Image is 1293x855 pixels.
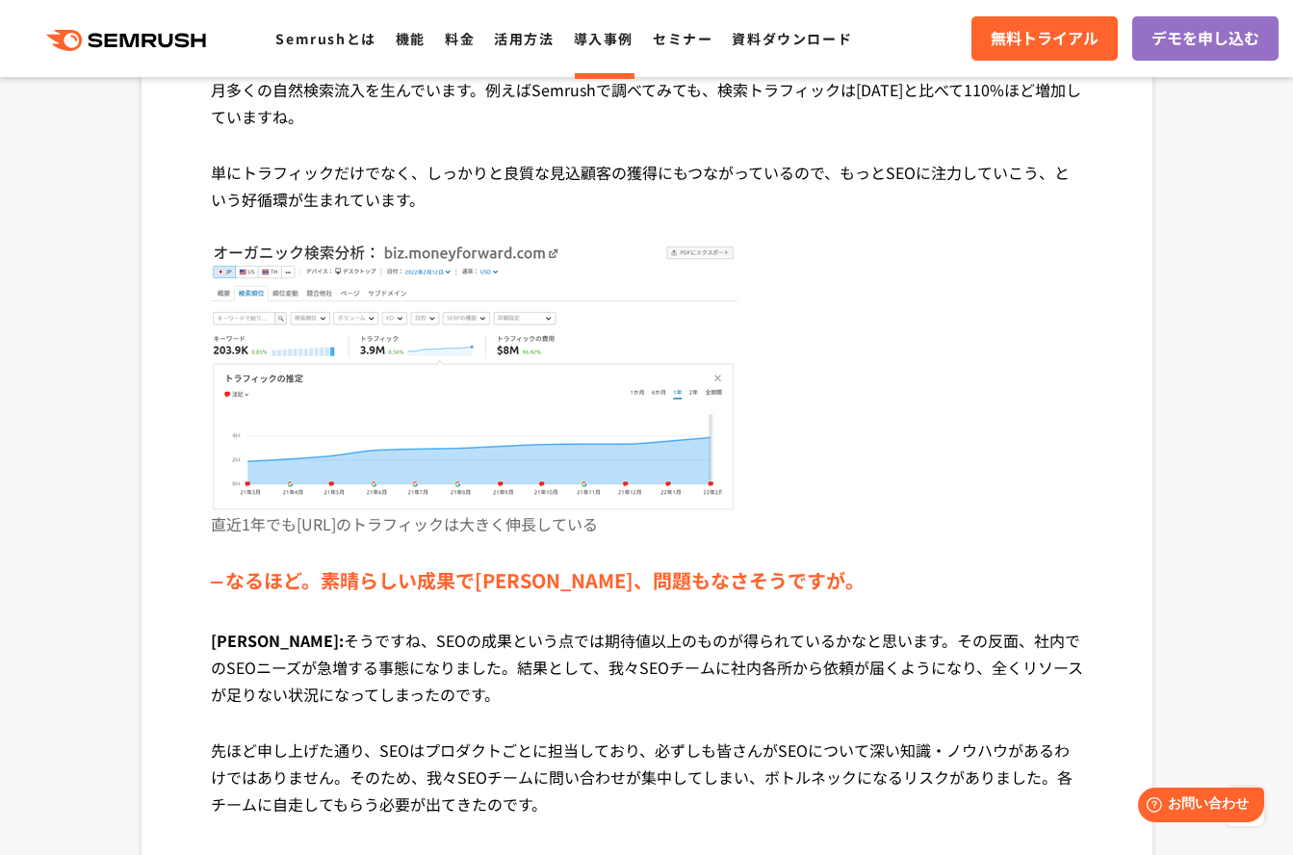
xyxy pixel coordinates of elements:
[211,565,1083,596] div: なるほど。素晴らしい成果で[PERSON_NAME]、問題もなさそうですが。
[991,26,1099,51] span: 無料トライアル
[396,29,426,48] a: 機能
[211,242,737,512] img: マネーフォワードのオーガニック検索分析結果
[211,512,1083,566] p: 直近1年でも[URL]のトラフィックは大きく伸長している
[494,29,554,48] a: 活用方法
[211,627,1083,737] p: そうですね、SEOの成果という点では期待値以上のものが得られているかなと思います。その反面、社内でのSEOニーズが急増する事態になりました。結果として、我々SEOチームに社内各所から依頼が届くよ...
[732,29,852,48] a: 資料ダウンロード
[211,629,344,652] span: [PERSON_NAME]:
[211,737,1083,846] p: 先ほど申し上げた通り、SEOはプロダクトごとに担当しており、必ずしも皆さんがSEOについて深い知識・ノウハウがあるわけではありません。そのため、我々SEOチームに問い合わせが集中してしまい、ボト...
[1122,780,1272,834] iframe: Help widget launcher
[653,29,712,48] a: セミナー
[971,16,1118,61] a: 無料トライアル
[445,29,475,48] a: 料金
[574,29,634,48] a: 導入事例
[275,29,375,48] a: Semrushとは
[211,159,1083,242] p: 単にトラフィックだけでなく、しっかりと良質な見込顧客の獲得にもつながっているので、もっとSEOに注力していこう、という好循環が生まれています。
[1132,16,1279,61] a: デモを申し込む
[211,49,1083,159] p: そこで、本腰を入れてSEOに取り組み始めたのが1年半前くらいからです。現在では積み上げてきた施策が実を結んでいて、毎月多くの自然検索流入を生んでいます。例えばSemrushで調べてみても、検索ト...
[1151,26,1259,51] span: デモを申し込む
